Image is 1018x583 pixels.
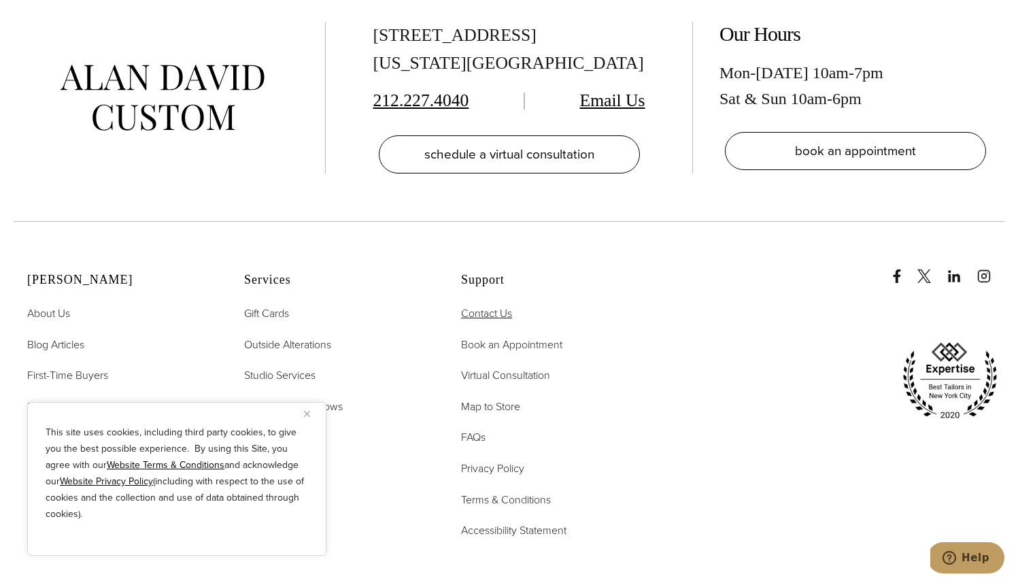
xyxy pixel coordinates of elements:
[27,367,108,384] a: First-Time Buyers
[930,542,1004,576] iframe: Opens a widget where you can chat to one of our agents
[461,461,524,476] span: Privacy Policy
[373,22,645,78] div: [STREET_ADDRESS] [US_STATE][GEOGRAPHIC_DATA]
[244,367,316,384] a: Studio Services
[461,305,512,321] span: Contact Us
[27,337,84,352] span: Blog Articles
[977,256,1004,283] a: instagram
[795,141,916,161] span: book an appointment
[461,429,486,445] span: FAQs
[304,405,320,422] button: Close
[461,273,644,288] h2: Support
[27,367,108,383] span: First-Time Buyers
[244,336,331,354] a: Outside Alterations
[244,305,289,322] a: Gift Cards
[244,273,427,288] h2: Services
[244,399,343,414] span: Current Trunk Shows
[27,336,84,354] a: Blog Articles
[719,60,991,112] div: Mon-[DATE] 10am-7pm Sat & Sun 10am-6pm
[725,132,986,170] a: book an appointment
[461,367,550,383] span: Virtual Consultation
[461,522,566,539] a: Accessibility Statement
[27,273,210,288] h2: [PERSON_NAME]
[46,424,308,522] p: This site uses cookies, including third party cookies, to give you the best possible experience. ...
[947,256,974,283] a: linkedin
[244,305,289,321] span: Gift Cards
[424,144,594,164] span: schedule a virtual consultation
[27,305,210,508] nav: Alan David Footer Nav
[27,398,52,416] a: Press
[244,367,316,383] span: Studio Services
[461,399,520,414] span: Map to Store
[379,135,640,173] a: schedule a virtual consultation
[461,492,551,507] span: Terms & Conditions
[461,429,486,446] a: FAQs
[27,305,70,321] span: About Us
[461,337,562,352] span: Book an Appointment
[27,399,52,414] span: Press
[461,367,550,384] a: Virtual Consultation
[719,22,991,46] h2: Our Hours
[461,398,520,416] a: Map to Store
[373,90,469,110] a: 212.227.4040
[461,460,524,478] a: Privacy Policy
[461,491,551,509] a: Terms & Conditions
[461,522,566,538] span: Accessibility Statement
[244,305,427,415] nav: Services Footer Nav
[61,65,265,131] img: alan david custom
[304,411,310,417] img: Close
[580,90,645,110] a: Email Us
[27,305,70,322] a: About Us
[896,337,1004,424] img: expertise, best tailors in new york city 2020
[461,305,512,322] a: Contact Us
[244,398,343,416] a: Current Trunk Shows
[60,474,153,488] a: Website Privacy Policy
[244,337,331,352] span: Outside Alterations
[107,458,224,472] a: Website Terms & Conditions
[461,305,644,539] nav: Support Footer Nav
[461,336,562,354] a: Book an Appointment
[917,256,945,283] a: x/twitter
[890,256,915,283] a: Facebook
